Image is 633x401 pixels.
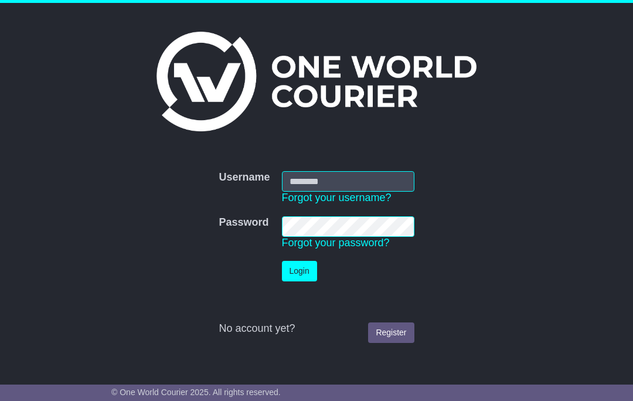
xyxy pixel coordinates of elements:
[282,261,317,281] button: Login
[219,216,268,229] label: Password
[156,32,477,131] img: One World
[219,171,270,184] label: Username
[282,192,392,203] a: Forgot your username?
[368,322,414,343] a: Register
[282,237,390,249] a: Forgot your password?
[111,388,281,397] span: © One World Courier 2025. All rights reserved.
[219,322,414,335] div: No account yet?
